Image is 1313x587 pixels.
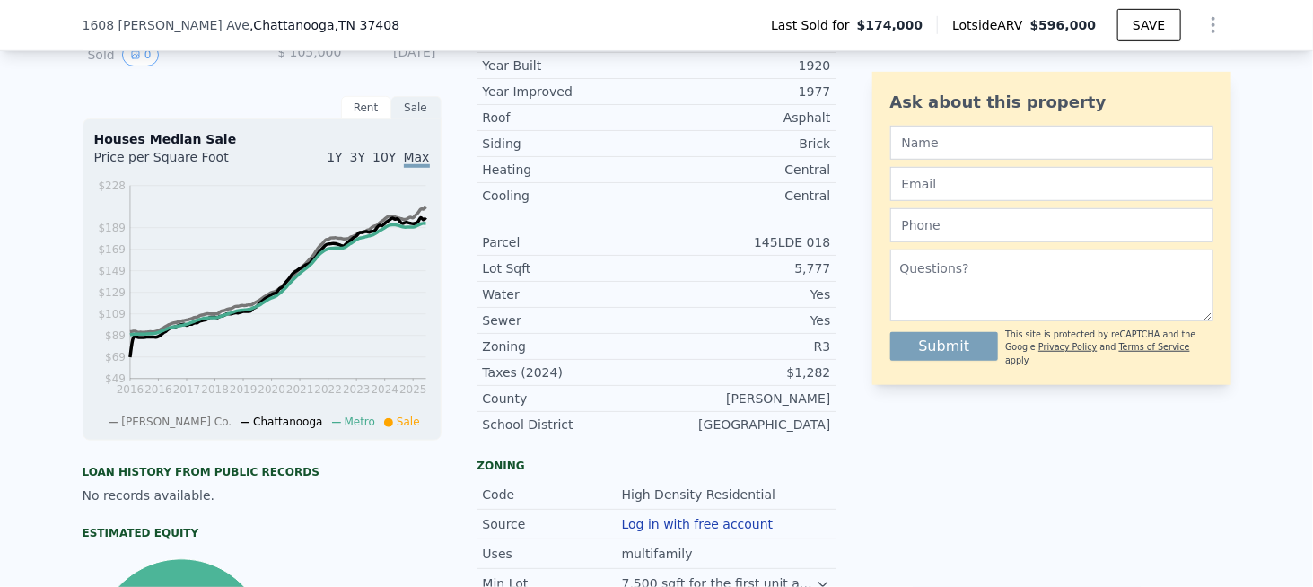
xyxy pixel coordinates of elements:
[483,161,657,179] div: Heating
[890,332,999,361] button: Submit
[98,243,126,256] tspan: $169
[404,150,430,168] span: Max
[98,265,126,277] tspan: $149
[83,486,442,504] div: No records available.
[657,161,831,179] div: Central
[483,486,622,504] div: Code
[83,526,442,540] div: Estimated Equity
[1117,9,1180,41] button: SAVE
[657,285,831,303] div: Yes
[343,384,371,397] tspan: 2023
[98,286,126,299] tspan: $129
[657,390,831,407] div: [PERSON_NAME]
[483,109,657,127] div: Roof
[249,16,399,34] span: , Chattanooga
[286,384,314,397] tspan: 2021
[890,126,1213,160] input: Name
[890,208,1213,242] input: Phone
[83,16,249,34] span: 1608 [PERSON_NAME] Ave
[253,416,322,428] span: Chattanooga
[105,373,126,386] tspan: $49
[657,57,831,74] div: 1920
[1030,18,1097,32] span: $596,000
[1119,342,1190,352] a: Terms of Service
[1038,342,1097,352] a: Privacy Policy
[201,384,229,397] tspan: 2018
[1195,7,1231,43] button: Show Options
[341,96,391,119] div: Rent
[477,459,836,473] div: Zoning
[372,150,396,164] span: 10Y
[229,384,257,397] tspan: 2019
[172,384,200,397] tspan: 2017
[345,416,375,428] span: Metro
[890,90,1213,115] div: Ask about this property
[397,416,420,428] span: Sale
[144,384,172,397] tspan: 2016
[483,545,622,563] div: Uses
[857,16,923,34] span: $174,000
[94,148,262,177] div: Price per Square Foot
[657,416,831,434] div: [GEOGRAPHIC_DATA]
[105,351,126,364] tspan: $69
[391,96,442,119] div: Sale
[116,384,144,397] tspan: 2016
[657,109,831,127] div: Asphalt
[622,545,696,563] div: multifamily
[314,384,342,397] tspan: 2022
[483,57,657,74] div: Year Built
[98,222,126,234] tspan: $189
[483,83,657,101] div: Year Improved
[657,135,831,153] div: Brick
[1005,329,1212,367] div: This site is protected by reCAPTCHA and the Google and apply.
[83,465,442,479] div: Loan history from public records
[121,416,232,428] span: [PERSON_NAME] Co.
[371,384,398,397] tspan: 2024
[335,18,399,32] span: , TN 37408
[88,43,248,66] div: Sold
[483,135,657,153] div: Siding
[483,285,657,303] div: Water
[952,16,1029,34] span: Lotside ARV
[258,384,285,397] tspan: 2020
[622,517,774,531] button: Log in with free account
[483,233,657,251] div: Parcel
[350,150,365,164] span: 3Y
[483,337,657,355] div: Zoning
[483,416,657,434] div: School District
[94,130,430,148] div: Houses Median Sale
[105,329,126,342] tspan: $89
[657,187,831,205] div: Central
[657,233,831,251] div: 145LDE 018
[657,337,831,355] div: R3
[327,150,342,164] span: 1Y
[657,311,831,329] div: Yes
[483,390,657,407] div: County
[483,187,657,205] div: Cooling
[277,45,341,59] span: $ 105,000
[98,308,126,320] tspan: $109
[483,364,657,381] div: Taxes (2024)
[657,259,831,277] div: 5,777
[483,311,657,329] div: Sewer
[399,384,427,397] tspan: 2025
[122,43,160,66] button: View historical data
[622,486,779,504] div: High Density Residential
[356,43,436,66] div: [DATE]
[657,364,831,381] div: $1,282
[771,16,857,34] span: Last Sold for
[98,180,126,192] tspan: $228
[890,167,1213,201] input: Email
[657,83,831,101] div: 1977
[483,259,657,277] div: Lot Sqft
[483,515,622,533] div: Source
